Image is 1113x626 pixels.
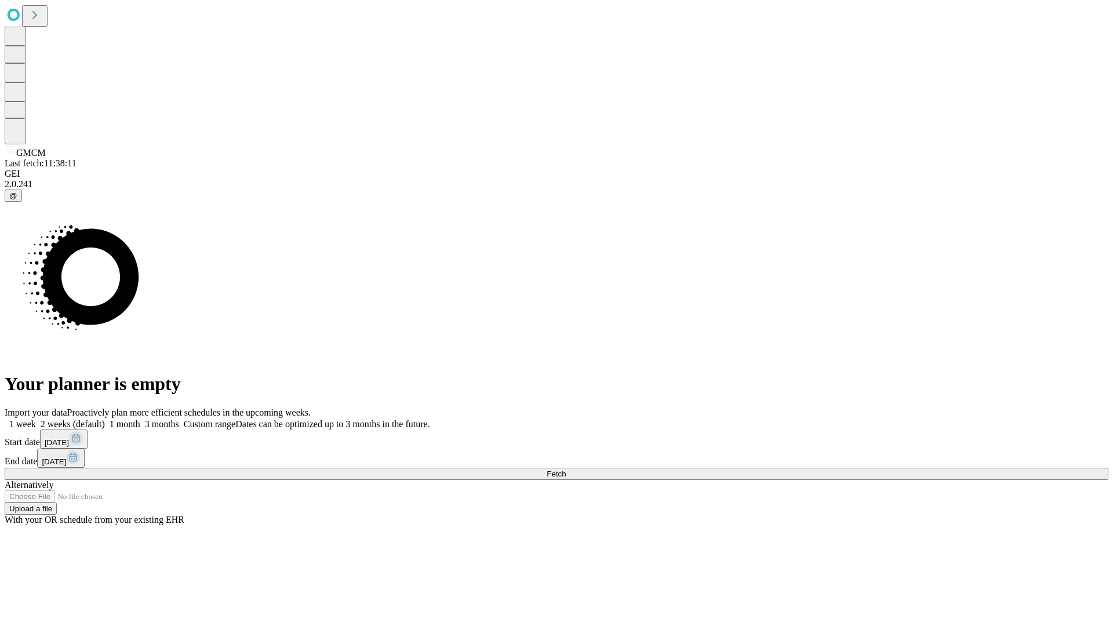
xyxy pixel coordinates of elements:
[547,469,566,478] span: Fetch
[184,419,235,429] span: Custom range
[5,407,67,417] span: Import your data
[5,373,1108,395] h1: Your planner is empty
[145,419,179,429] span: 3 months
[5,468,1108,480] button: Fetch
[5,190,22,202] button: @
[5,480,53,490] span: Alternatively
[41,419,105,429] span: 2 weeks (default)
[235,419,430,429] span: Dates can be optimized up to 3 months in the future.
[40,430,88,449] button: [DATE]
[5,430,1108,449] div: Start date
[5,179,1108,190] div: 2.0.241
[42,457,66,466] span: [DATE]
[5,449,1108,468] div: End date
[5,169,1108,179] div: GEI
[67,407,311,417] span: Proactively plan more efficient schedules in the upcoming weeks.
[37,449,85,468] button: [DATE]
[9,191,17,200] span: @
[16,148,46,158] span: GMCM
[9,419,36,429] span: 1 week
[5,503,57,515] button: Upload a file
[5,158,77,168] span: Last fetch: 11:38:11
[110,419,140,429] span: 1 month
[45,438,69,447] span: [DATE]
[5,515,184,525] span: With your OR schedule from your existing EHR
